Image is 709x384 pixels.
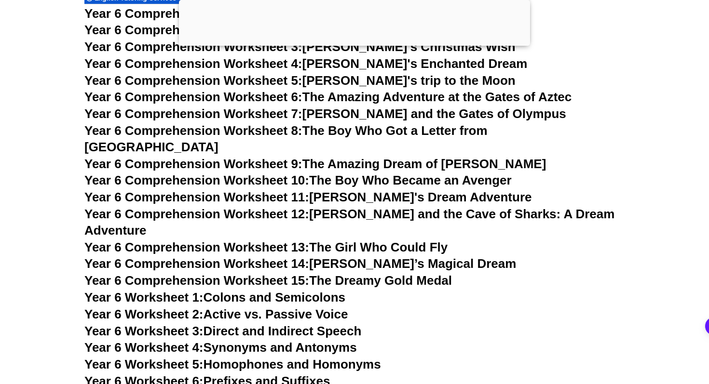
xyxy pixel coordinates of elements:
[84,290,345,305] a: Year 6 Worksheet 1:Colons and Semicolons
[84,40,516,54] a: Year 6 Comprehension Worksheet 3:[PERSON_NAME]'s Christmas Wish
[84,73,302,88] span: Year 6 Comprehension Worksheet 5:
[84,23,302,37] span: Year 6 Comprehension Worksheet 2:
[84,307,204,321] span: Year 6 Worksheet 2:
[84,23,520,37] a: Year 6 Comprehension Worksheet 2:[PERSON_NAME]'s Shark Adventure
[84,123,488,154] a: Year 6 Comprehension Worksheet 8:The Boy Who Got a Letter from [GEOGRAPHIC_DATA]
[84,173,309,187] span: Year 6 Comprehension Worksheet 10:
[84,290,204,305] span: Year 6 Worksheet 1:
[84,106,566,121] a: Year 6 Comprehension Worksheet 7:[PERSON_NAME] and the Gates of Olympus
[84,207,309,221] span: Year 6 Comprehension Worksheet 12:
[84,340,204,355] span: Year 6 Worksheet 4:
[84,157,546,171] a: Year 6 Comprehension Worksheet 9:The Amazing Dream of [PERSON_NAME]
[84,190,309,204] span: Year 6 Comprehension Worksheet 11:
[84,157,302,171] span: Year 6 Comprehension Worksheet 9:
[661,338,709,384] iframe: Chat Widget
[84,56,302,71] span: Year 6 Comprehension Worksheet 4:
[84,90,302,104] span: Year 6 Comprehension Worksheet 6:
[84,240,309,254] span: Year 6 Comprehension Worksheet 13:
[84,6,513,21] a: Year 6 Comprehension Worksheet 1: A Magical Journey to the Pyramids
[84,56,527,71] a: Year 6 Comprehension Worksheet 4:[PERSON_NAME]'s Enchanted Dream
[84,273,309,288] span: Year 6 Comprehension Worksheet 15:
[84,357,381,371] a: Year 6 Worksheet 5:Homophones and Homonyms
[84,173,512,187] a: Year 6 Comprehension Worksheet 10:The Boy Who Became an Avenger
[84,357,204,371] span: Year 6 Worksheet 5:
[84,273,452,288] a: Year 6 Comprehension Worksheet 15:The Dreamy Gold Medal
[84,256,516,271] a: Year 6 Comprehension Worksheet 14:[PERSON_NAME]’s Magical Dream
[84,340,357,355] a: Year 6 Worksheet 4:Synonyms and Antonyms
[84,240,448,254] a: Year 6 Comprehension Worksheet 13:The Girl Who Could Fly
[84,40,302,54] span: Year 6 Comprehension Worksheet 3:
[84,90,572,104] a: Year 6 Comprehension Worksheet 6:The Amazing Adventure at the Gates of Aztec
[84,324,204,338] span: Year 6 Worksheet 3:
[84,190,532,204] a: Year 6 Comprehension Worksheet 11:[PERSON_NAME]'s Dream Adventure
[84,73,516,88] a: Year 6 Comprehension Worksheet 5:[PERSON_NAME]'s trip to the Moon
[84,307,348,321] a: Year 6 Worksheet 2:Active vs. Passive Voice
[84,106,302,121] span: Year 6 Comprehension Worksheet 7:
[84,207,614,238] a: Year 6 Comprehension Worksheet 12:[PERSON_NAME] and the Cave of Sharks: A Dream Adventure
[84,256,309,271] span: Year 6 Comprehension Worksheet 14:
[84,324,361,338] a: Year 6 Worksheet 3:Direct and Indirect Speech
[84,123,302,138] span: Year 6 Comprehension Worksheet 8:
